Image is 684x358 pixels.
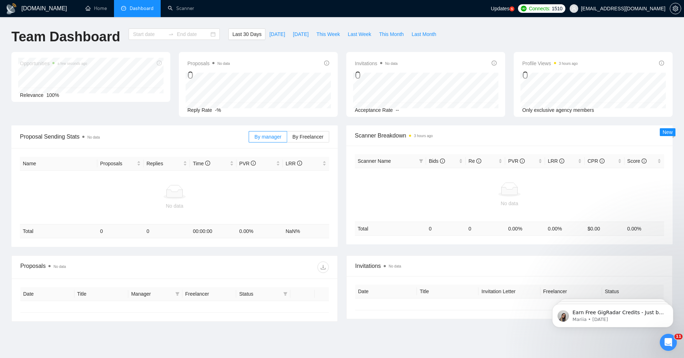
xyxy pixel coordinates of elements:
[85,5,107,11] a: homeHome
[193,161,210,166] span: Time
[411,30,436,38] span: Last Month
[265,28,289,40] button: [DATE]
[20,157,97,171] th: Name
[358,158,391,164] span: Scanner Name
[20,224,97,238] td: Total
[585,222,624,235] td: $ 0.00
[358,199,661,207] div: No data
[53,265,66,269] span: No data
[355,285,417,299] th: Date
[419,159,423,163] span: filter
[97,224,144,238] td: 0
[522,59,578,68] span: Profile Views
[168,31,174,37] span: to
[286,161,302,166] span: LRR
[187,68,230,82] div: 0
[505,222,545,235] td: 0.00 %
[87,135,100,139] span: No data
[660,334,677,351] iframe: Intercom live chat
[20,261,175,273] div: Proposals
[133,30,165,38] input: Start date
[239,161,256,166] span: PVR
[131,290,172,298] span: Manager
[316,30,340,38] span: This Week
[20,132,249,141] span: Proposal Sending Stats
[292,134,323,140] span: By Freelancer
[522,68,578,82] div: 0
[355,107,393,113] span: Acceptance Rate
[297,161,302,166] span: info-circle
[355,131,664,140] span: Scanner Breakdown
[375,28,408,40] button: This Month
[440,159,445,164] span: info-circle
[282,289,289,299] span: filter
[168,31,174,37] span: swap-right
[283,224,329,238] td: NaN %
[521,6,527,11] img: upwork-logo.png
[670,6,681,11] a: setting
[389,264,401,268] span: No data
[237,224,283,238] td: 0.00 %
[144,157,190,171] th: Replies
[670,3,681,14] button: setting
[540,285,602,299] th: Freelancer
[552,5,563,12] span: 1510
[269,30,285,38] span: [DATE]
[289,28,312,40] button: [DATE]
[491,6,509,11] span: Updates
[318,264,328,270] span: download
[174,289,181,299] span: filter
[559,159,564,164] span: info-circle
[418,156,425,166] span: filter
[355,59,398,68] span: Invitations
[324,61,329,66] span: info-circle
[146,160,182,167] span: Replies
[670,6,681,11] span: setting
[600,159,605,164] span: info-circle
[187,107,212,113] span: Reply Rate
[414,134,433,138] time: 3 hours ago
[232,30,261,38] span: Last 30 Days
[190,224,236,238] td: 00:00:00
[23,202,326,210] div: No data
[468,158,481,164] span: Re
[559,62,578,66] time: 3 hours ago
[355,222,426,235] td: Total
[642,159,647,164] span: info-circle
[426,222,466,235] td: 0
[6,3,17,15] img: logo
[627,158,647,164] span: Score
[522,107,594,113] span: Only exclusive agency members
[587,158,604,164] span: CPR
[144,224,190,238] td: 0
[602,285,664,299] th: Status
[130,5,154,11] span: Dashboard
[429,158,445,164] span: Bids
[254,134,281,140] span: By manager
[348,30,371,38] span: Last Week
[355,68,398,82] div: 0
[417,285,478,299] th: Title
[187,59,230,68] span: Proposals
[511,7,513,11] text: 5
[168,5,194,11] a: searchScanner
[20,287,74,301] th: Date
[663,129,673,135] span: New
[121,6,126,11] span: dashboard
[205,161,210,166] span: info-circle
[520,159,525,164] span: info-circle
[100,160,135,167] span: Proposals
[74,287,129,301] th: Title
[541,289,684,339] iframe: Intercom notifications message
[509,6,514,11] a: 5
[379,30,404,38] span: This Month
[11,28,120,45] h1: Team Dashboard
[476,159,481,164] span: info-circle
[625,222,664,235] td: 0.00 %
[466,222,505,235] td: 0
[492,61,497,66] span: info-circle
[659,61,664,66] span: info-circle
